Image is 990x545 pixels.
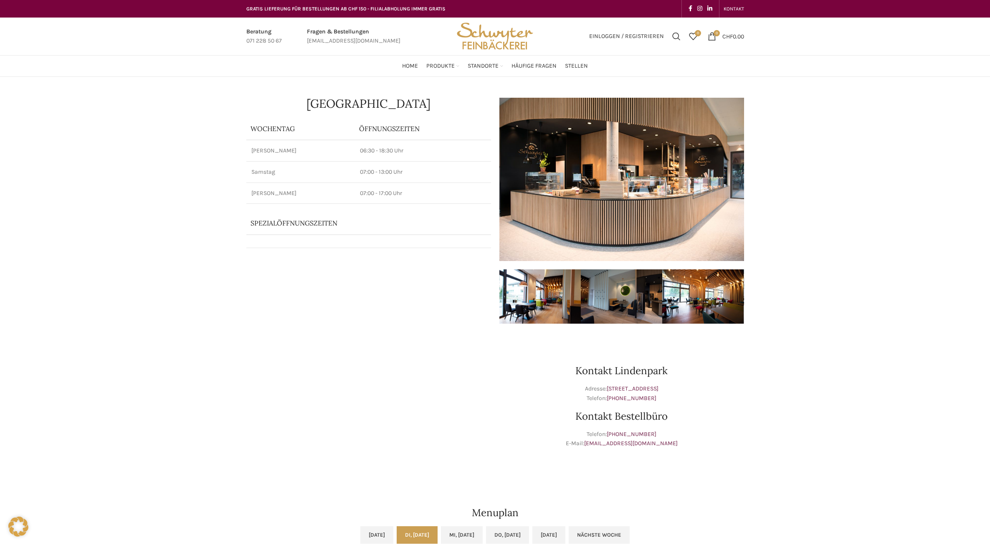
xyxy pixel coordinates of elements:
p: Spezialöffnungszeiten [251,218,463,228]
p: ÖFFNUNGSZEITEN [359,124,487,133]
span: Stellen [565,62,588,70]
a: 0 CHF0.00 [704,28,748,45]
div: Secondary navigation [719,0,748,17]
img: 006-e1571983941404 [662,269,744,324]
a: Infobox link [307,27,400,46]
p: [PERSON_NAME] [251,147,350,155]
a: [DATE] [360,526,393,544]
a: Linkedin social link [705,3,715,15]
p: 07:00 - 13:00 Uhr [360,168,486,176]
a: Suchen [668,28,685,45]
a: [EMAIL_ADDRESS][DOMAIN_NAME] [584,440,678,447]
h1: [GEOGRAPHIC_DATA] [246,98,491,109]
a: Facebook social link [686,3,695,15]
div: Meine Wunschliste [685,28,701,45]
span: Home [402,62,418,70]
span: 0 [714,30,720,36]
img: 003-e1571984124433 [499,269,581,324]
p: Adresse: Telefon: [499,384,744,403]
a: Site logo [454,32,536,39]
img: Bäckerei Schwyter [454,18,536,55]
span: Einloggen / Registrieren [589,33,664,39]
p: 07:00 - 17:00 Uhr [360,189,486,198]
h2: Kontakt Lindenpark [499,366,744,376]
p: [PERSON_NAME] [251,189,350,198]
a: Häufige Fragen [511,58,557,74]
span: CHF [722,33,733,40]
a: [PHONE_NUMBER] [607,395,656,402]
p: Samstag [251,168,350,176]
a: Home [402,58,418,74]
iframe: bäckerei schwyter lindenstrasse [246,345,491,470]
img: 016-e1571924866289 [744,269,825,324]
a: 0 [685,28,701,45]
p: Wochentag [251,124,351,133]
a: Stellen [565,58,588,74]
a: Instagram social link [695,3,705,15]
a: KONTAKT [724,0,744,17]
a: Di, [DATE] [397,526,438,544]
div: Main navigation [242,58,748,74]
a: Do, [DATE] [486,526,529,544]
a: [PHONE_NUMBER] [607,431,656,438]
h2: Kontakt Bestellbüro [499,411,744,421]
span: Standorte [468,62,499,70]
a: Mi, [DATE] [441,526,483,544]
h2: Menuplan [246,508,744,518]
p: Telefon: E-Mail: [499,430,744,449]
span: KONTAKT [724,6,744,12]
a: Nächste Woche [569,526,630,544]
a: [DATE] [532,526,565,544]
img: 002-1-e1571984059720 [581,269,662,324]
a: Einloggen / Registrieren [585,28,668,45]
p: 06:30 - 18:30 Uhr [360,147,486,155]
span: GRATIS LIEFERUNG FÜR BESTELLUNGEN AB CHF 150 - FILIALABHOLUNG IMMER GRATIS [246,6,446,12]
span: Häufige Fragen [511,62,557,70]
a: [STREET_ADDRESS] [607,385,658,392]
a: Infobox link [246,27,282,46]
bdi: 0.00 [722,33,744,40]
a: Produkte [426,58,459,74]
a: Standorte [468,58,503,74]
span: Produkte [426,62,455,70]
span: 0 [695,30,701,36]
